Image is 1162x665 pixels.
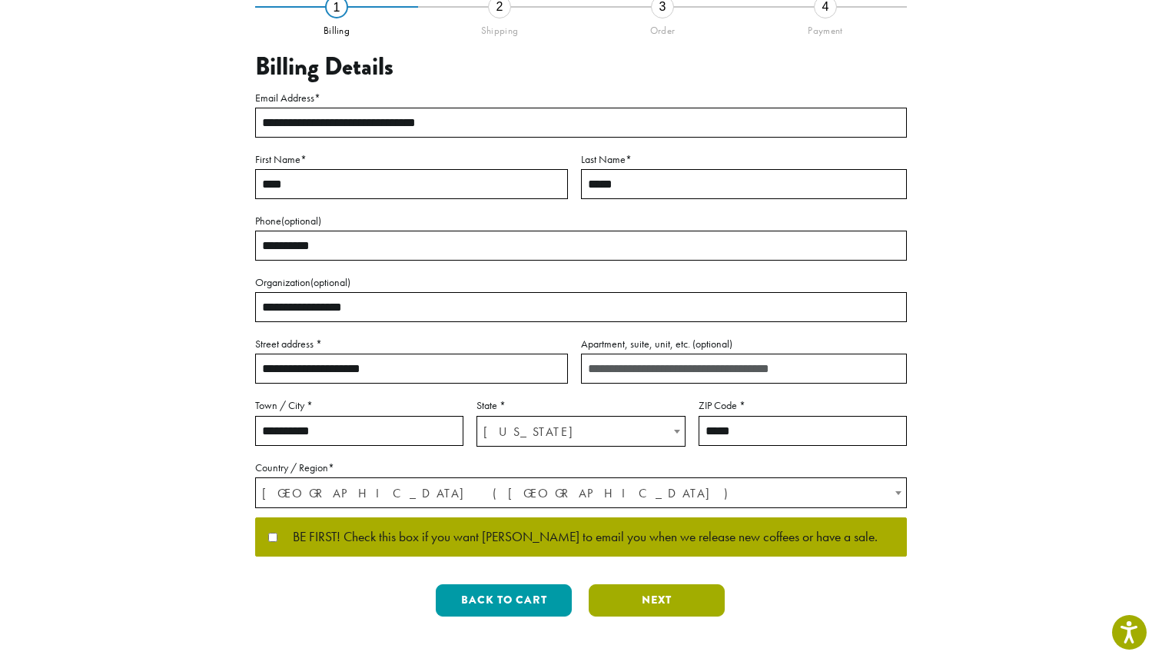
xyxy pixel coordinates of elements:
[436,584,572,617] button: Back to cart
[581,334,907,354] label: Apartment, suite, unit, etc.
[589,584,725,617] button: Next
[255,150,568,169] label: First Name
[581,18,744,37] div: Order
[281,214,321,228] span: (optional)
[255,88,907,108] label: Email Address
[699,396,907,415] label: ZIP Code
[418,18,581,37] div: Shipping
[310,275,350,289] span: (optional)
[277,530,878,544] span: BE FIRST! Check this box if you want [PERSON_NAME] to email you when we release new coffees or ha...
[581,150,907,169] label: Last Name
[255,334,568,354] label: Street address
[744,18,907,37] div: Payment
[255,52,907,81] h3: Billing Details
[476,416,685,447] span: State
[692,337,732,351] span: (optional)
[268,533,277,542] input: BE FIRST! Check this box if you want [PERSON_NAME] to email you when we release new coffees or ha...
[256,478,906,508] span: United States (US)
[477,417,684,447] span: Ohio
[255,18,418,37] div: Billing
[476,396,685,415] label: State
[255,273,907,292] label: Organization
[255,396,463,415] label: Town / City
[255,477,907,508] span: Country / Region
